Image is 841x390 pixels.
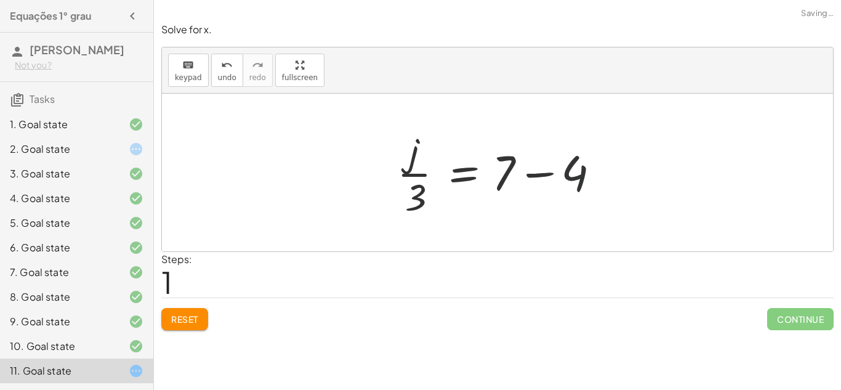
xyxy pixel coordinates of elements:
div: 9. Goal state [10,314,109,329]
i: Task finished and correct. [129,240,143,255]
h4: Equações 1° grau [10,9,91,23]
div: 4. Goal state [10,191,109,206]
i: undo [221,58,233,73]
span: undo [218,73,236,82]
button: Reset [161,308,208,330]
label: Steps: [161,253,192,266]
i: Task finished and correct. [129,166,143,181]
div: Not you? [15,59,143,71]
button: fullscreen [275,54,324,87]
button: keyboardkeypad [168,54,209,87]
div: 5. Goal state [10,216,109,230]
div: 8. Goal state [10,290,109,304]
i: Task finished and correct. [129,216,143,230]
button: redoredo [243,54,273,87]
span: 1 [161,263,172,301]
div: 2. Goal state [10,142,109,156]
span: keypad [175,73,202,82]
div: 11. Goal state [10,364,109,378]
i: Task started. [129,364,143,378]
div: 7. Goal state [10,265,109,280]
i: Task finished and correct. [129,265,143,280]
span: Saving… [801,7,834,20]
span: [PERSON_NAME] [30,43,124,57]
span: Reset [171,314,198,325]
div: 6. Goal state [10,240,109,255]
i: Task finished and correct. [129,314,143,329]
i: Task finished and correct. [129,117,143,132]
i: Task finished and correct. [129,290,143,304]
button: undoundo [211,54,243,87]
div: 3. Goal state [10,166,109,181]
i: Task finished and correct. [129,339,143,354]
span: Tasks [30,92,55,105]
i: keyboard [182,58,194,73]
p: Solve for x. [161,23,834,37]
i: Task finished and correct. [129,191,143,206]
i: Task started. [129,142,143,156]
i: redo [252,58,264,73]
span: redo [249,73,266,82]
div: 1. Goal state [10,117,109,132]
div: 10. Goal state [10,339,109,354]
span: fullscreen [282,73,318,82]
